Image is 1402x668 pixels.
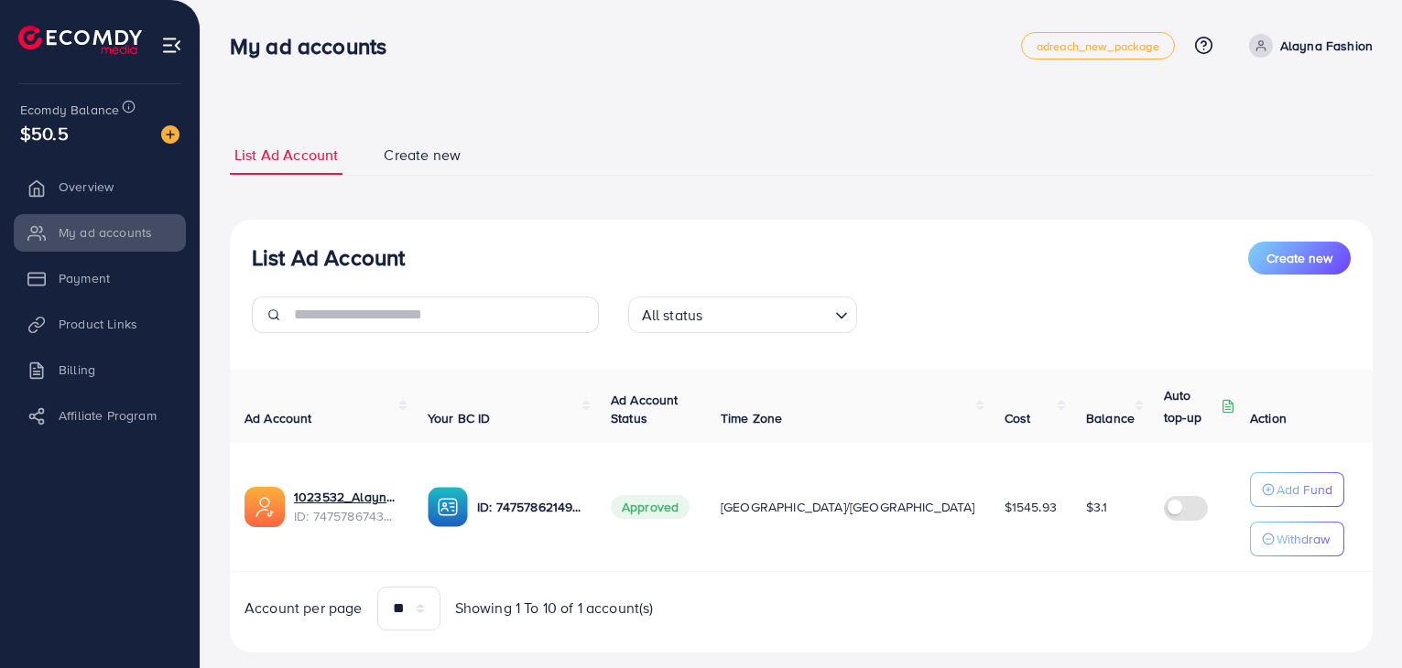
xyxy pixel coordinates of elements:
[245,409,312,427] span: Ad Account
[1277,528,1330,550] p: Withdraw
[721,498,975,516] span: [GEOGRAPHIC_DATA]/[GEOGRAPHIC_DATA]
[1250,522,1344,556] button: Withdraw
[384,145,461,166] span: Create new
[1005,409,1031,427] span: Cost
[1277,479,1332,501] p: Add Fund
[245,487,285,527] img: ic-ads-acc.e4c84228.svg
[1242,34,1373,58] a: Alayna Fashion
[1086,498,1108,516] span: $3.1
[294,488,398,506] a: 1023532_Alayna Fashion and Co_1740592250339
[230,33,401,59] h3: My ad accounts
[161,125,179,144] img: image
[1280,35,1373,57] p: Alayna Fashion
[1164,384,1217,428] p: Auto top-up
[18,26,142,54] img: logo
[477,496,581,518] p: ID: 7475786214956875777
[708,298,827,329] input: Search for option
[1021,32,1175,59] a: adreach_new_package
[1005,498,1057,516] span: $1545.93
[1250,409,1287,427] span: Action
[455,598,654,619] span: Showing 1 To 10 of 1 account(s)
[294,488,398,525] div: <span class='underline'>1023532_Alayna Fashion and Co_1740592250339</span></br>7475786743833362433
[1250,472,1344,507] button: Add Fund
[234,145,338,166] span: List Ad Account
[638,302,707,329] span: All status
[294,507,398,525] span: ID: 7475786743833362433
[252,244,405,271] h3: List Ad Account
[611,391,679,427] span: Ad Account Status
[1037,40,1159,52] span: adreach_new_package
[245,598,363,619] span: Account per page
[20,120,69,146] span: $50.5
[1086,409,1135,427] span: Balance
[428,409,491,427] span: Your BC ID
[628,296,857,333] div: Search for option
[1248,242,1351,275] button: Create new
[721,409,782,427] span: Time Zone
[611,495,690,519] span: Approved
[1266,249,1332,267] span: Create new
[428,487,468,527] img: ic-ba-acc.ded83a64.svg
[20,101,119,119] span: Ecomdy Balance
[161,35,182,56] img: menu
